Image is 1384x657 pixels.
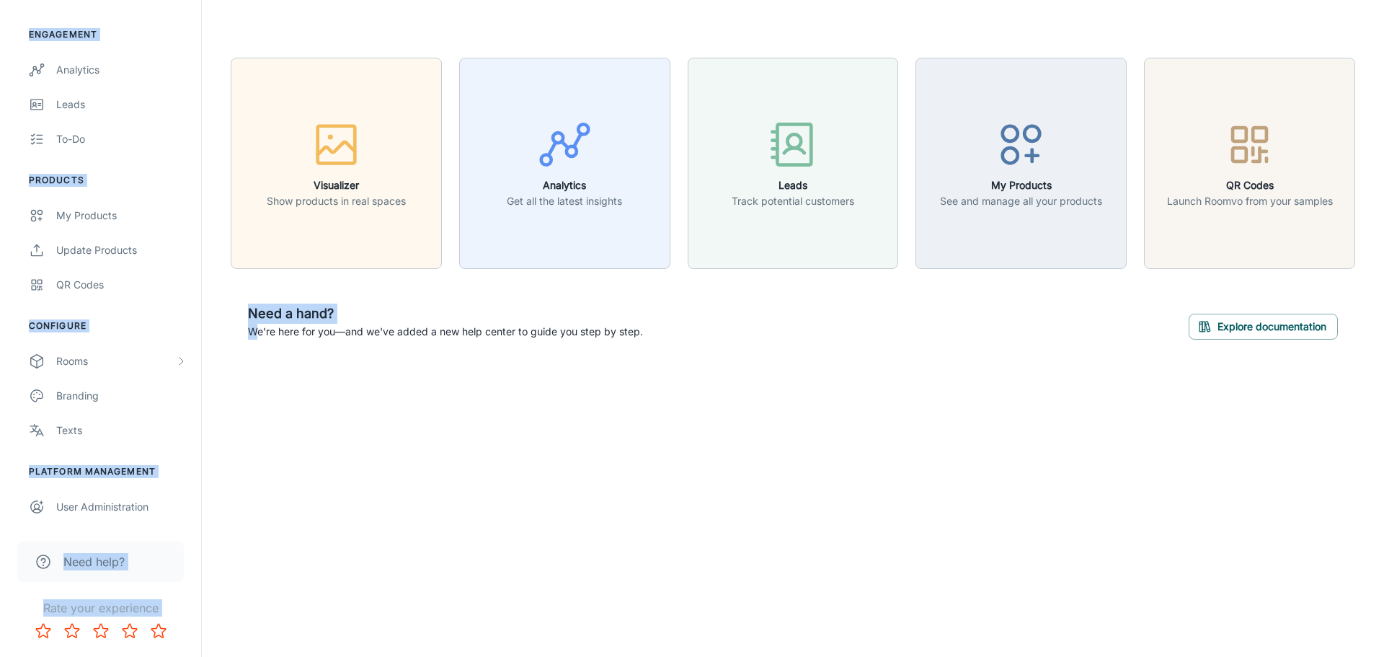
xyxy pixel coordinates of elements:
[1167,177,1333,193] h6: QR Codes
[231,58,442,269] button: VisualizerShow products in real spaces
[267,177,406,193] h6: Visualizer
[732,177,854,193] h6: Leads
[1144,58,1355,269] button: QR CodesLaunch Roomvo from your samples
[507,193,622,209] p: Get all the latest insights
[56,131,187,147] div: To-do
[248,304,643,324] h6: Need a hand?
[56,353,175,369] div: Rooms
[940,193,1102,209] p: See and manage all your products
[56,62,187,78] div: Analytics
[688,155,899,169] a: LeadsTrack potential customers
[1144,155,1355,169] a: QR CodesLaunch Roomvo from your samples
[732,193,854,209] p: Track potential customers
[248,324,643,340] p: We're here for you—and we've added a new help center to guide you step by step.
[267,193,406,209] p: Show products in real spaces
[915,58,1127,269] button: My ProductsSee and manage all your products
[915,155,1127,169] a: My ProductsSee and manage all your products
[56,97,187,113] div: Leads
[940,177,1102,193] h6: My Products
[56,277,187,293] div: QR Codes
[459,155,670,169] a: AnalyticsGet all the latest insights
[459,58,670,269] button: AnalyticsGet all the latest insights
[688,58,899,269] button: LeadsTrack potential customers
[56,208,187,224] div: My Products
[1189,318,1338,332] a: Explore documentation
[56,242,187,258] div: Update Products
[56,388,187,404] div: Branding
[1189,314,1338,340] button: Explore documentation
[507,177,622,193] h6: Analytics
[1167,193,1333,209] p: Launch Roomvo from your samples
